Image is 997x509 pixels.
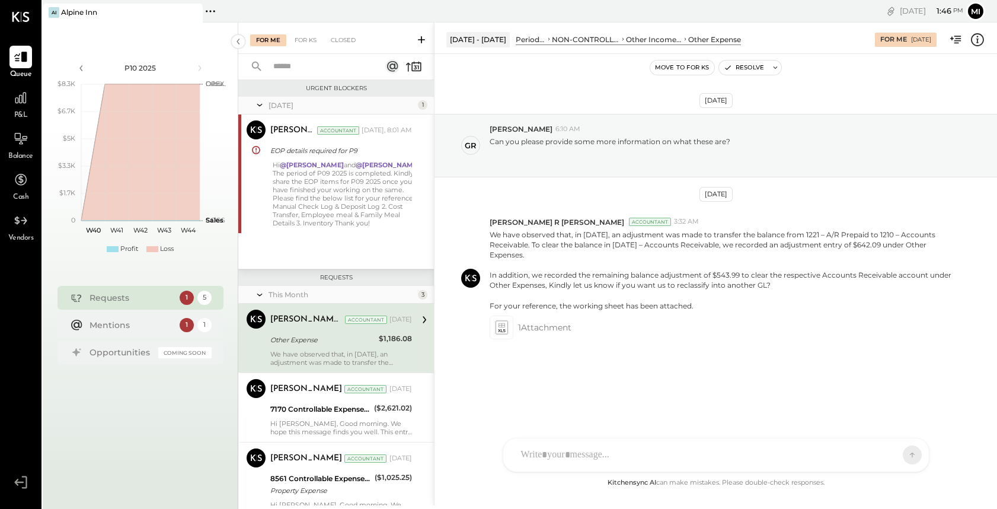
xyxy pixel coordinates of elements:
[966,2,985,21] button: Mi
[273,161,421,227] div: Hi and , The period of P09 2025 is completed. Kindly share the EOP items for P09 2025 once you ha...
[270,334,375,346] div: Other Expense
[206,79,225,88] text: OPEX
[490,124,552,134] span: [PERSON_NAME]
[446,32,510,47] div: [DATE] - [DATE]
[344,454,386,463] div: Accountant
[120,244,138,254] div: Profit
[911,36,931,44] div: [DATE]
[270,485,371,497] div: Property Expense
[61,7,97,17] div: Alpine Inn
[650,61,714,75] button: Move to for ks
[389,315,412,325] div: [DATE]
[490,136,730,167] p: Can you please provide some more information on what these are?
[90,319,174,331] div: Mentions
[555,125,580,134] span: 6:10 AM
[14,110,28,121] span: P&L
[344,385,386,393] div: Accountant
[58,161,75,170] text: $3.3K
[180,318,194,332] div: 1
[374,402,412,414] div: ($2,621.02)
[8,151,33,162] span: Balance
[57,107,75,115] text: $6.7K
[375,472,412,483] div: ($1,025.25)
[880,35,907,44] div: For Me
[900,5,963,17] div: [DATE]
[674,217,699,227] span: 3:32 AM
[49,7,59,18] div: AI
[1,168,41,203] a: Cash
[270,473,371,485] div: 8561 Controllable Expenses:General & Administrative Expenses:Property insurance
[197,291,212,305] div: 5
[63,134,75,142] text: $5K
[85,226,100,234] text: W40
[197,318,212,332] div: 1
[244,84,428,93] div: Urgent Blockers
[699,187,733,202] div: [DATE]
[180,226,196,234] text: W44
[516,34,546,44] div: Period P&L
[280,161,344,169] strong: @[PERSON_NAME]
[270,403,370,415] div: 7170 Controllable Expenses:Direct Operating Expenses:Memberships/Dues
[629,218,671,226] div: Accountant
[110,226,123,234] text: W41
[699,93,733,108] div: [DATE]
[688,34,741,44] div: Other Expense
[269,290,415,300] div: This Month
[518,316,571,339] span: 1 Attachment
[158,347,212,358] div: Coming Soon
[270,125,315,136] div: [PERSON_NAME]
[57,79,75,88] text: $8.3K
[552,34,620,44] div: NON-CONTROLLABLE EXPENSES
[71,216,75,224] text: 0
[389,454,412,463] div: [DATE]
[418,100,427,110] div: 1
[10,69,32,80] span: Queue
[465,140,477,151] div: gr
[270,350,412,367] div: We have observed that, in [DATE], an adjustment was made to transfer the balance from 1221 – A/R ...
[317,126,359,135] div: Accountant
[490,230,963,311] p: We have observed that, in [DATE], an adjustment was made to transfer the balance from 1221 – A/R ...
[325,34,362,46] div: Closed
[180,291,194,305] div: 1
[133,226,148,234] text: W42
[1,46,41,80] a: Queue
[626,34,682,44] div: Other Income and Expenses
[157,226,171,234] text: W43
[289,34,322,46] div: For KS
[1,209,41,244] a: Vendors
[389,384,412,394] div: [DATE]
[418,290,427,300] div: 3
[59,189,75,197] text: $1.7K
[270,419,412,436] div: Hi [PERSON_NAME], Good morning. We hope this message finds you well. This entry has been posted t...
[356,161,420,169] strong: @[PERSON_NAME]
[269,100,415,110] div: [DATE]
[490,217,624,227] span: [PERSON_NAME] R [PERSON_NAME]
[379,333,412,345] div: $1,186.08
[250,34,286,46] div: For Me
[13,192,28,203] span: Cash
[206,216,223,224] text: Sales
[270,145,408,157] div: EOP details required for P9
[885,5,897,17] div: copy link
[90,63,191,73] div: P10 2025
[270,314,343,326] div: [PERSON_NAME] R [PERSON_NAME]
[270,383,342,395] div: [PERSON_NAME]
[160,244,174,254] div: Loss
[345,316,387,324] div: Accountant
[362,126,412,135] div: [DATE], 8:01 AM
[90,346,152,358] div: Opportunities
[1,128,41,162] a: Balance
[244,273,428,282] div: Requests
[90,292,174,304] div: Requests
[8,233,34,244] span: Vendors
[1,87,41,121] a: P&L
[719,61,769,75] button: Resolve
[270,453,342,465] div: [PERSON_NAME]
